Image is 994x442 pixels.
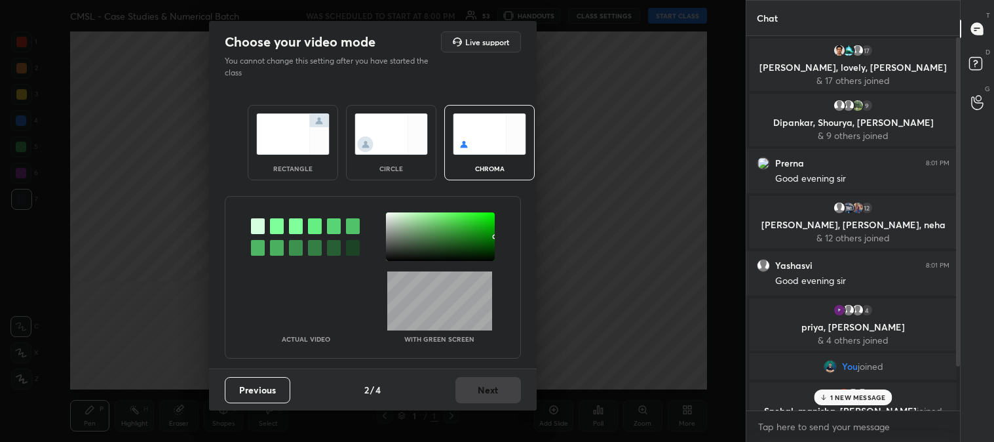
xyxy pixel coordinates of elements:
img: b573fc496d6e4839b9a811dccaf9c607.jpg [842,201,855,214]
div: Good evening sir [775,172,949,186]
p: & 4 others joined [757,335,949,346]
p: Snehal, manisha, [PERSON_NAME] [757,406,949,416]
p: [PERSON_NAME], lovely, [PERSON_NAME] [757,62,949,73]
p: Actual Video [282,336,330,342]
img: default.png [842,304,855,317]
img: 3 [757,157,770,170]
p: & 9 others joined [757,131,949,141]
div: 8:01 PM [926,262,949,270]
img: 3 [851,201,864,214]
img: default.png [833,201,846,214]
h4: / [370,383,374,397]
div: 12 [860,201,873,214]
img: 6dbef93320df4613bd34466e231d4145.jpg [823,360,836,373]
p: & 12 others joined [757,233,949,243]
p: D [985,47,990,57]
img: default.png [833,99,846,112]
p: [PERSON_NAME], [PERSON_NAME], neha [757,220,949,230]
img: default.png [856,388,869,401]
p: T [986,10,990,20]
h6: Prerna [775,157,804,169]
p: Dipankar, Shourya, [PERSON_NAME] [757,117,949,128]
button: Previous [225,377,290,403]
img: default.png [851,44,864,57]
p: & 17 others joined [757,75,949,86]
img: circleScreenIcon.acc0effb.svg [354,113,428,155]
img: default.png [757,259,770,272]
p: 1 NEW MESSAGE [830,393,886,401]
div: 17 [860,44,873,57]
p: With green screen [404,336,474,342]
span: joined [857,361,883,372]
img: normalScreenIcon.ae25ed63.svg [256,113,330,155]
h2: Choose your video mode [225,33,375,50]
h4: 2 [364,383,369,397]
div: 8:01 PM [926,159,949,167]
div: Good evening sir [775,275,949,288]
img: dd52d770d45f46fab6065531578dca22.jpg [851,99,864,112]
img: default.png [851,304,864,317]
p: priya, [PERSON_NAME] [757,322,949,332]
img: 3 [842,44,855,57]
p: G [985,84,990,94]
h4: 4 [375,383,381,397]
p: You cannot change this setting after you have started the class [225,55,437,79]
img: default.png [847,388,860,401]
img: default.png [842,99,855,112]
span: You [841,361,857,372]
p: Chat [746,1,788,35]
div: circle [365,165,417,172]
div: chroma [463,165,516,172]
span: joined [917,405,942,417]
div: rectangle [267,165,319,172]
img: AItbvmnuWjo77fOJ8CT1LLkTYv3aeGUC6ZhaXp1q4pc5=s96-c [837,388,851,401]
img: f55d1f65f7b94af9b5134e8ef79ce88f.jpg [833,44,846,57]
img: chromaScreenIcon.c19ab0a0.svg [453,113,526,155]
div: grid [746,36,960,411]
img: 3ddbc5afdf0040dc81713380fb9e57f6.jpg [833,304,846,317]
h5: Live support [465,38,509,46]
div: 9 [860,99,873,112]
h6: Yashasvi [775,260,812,271]
div: 4 [860,304,873,317]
